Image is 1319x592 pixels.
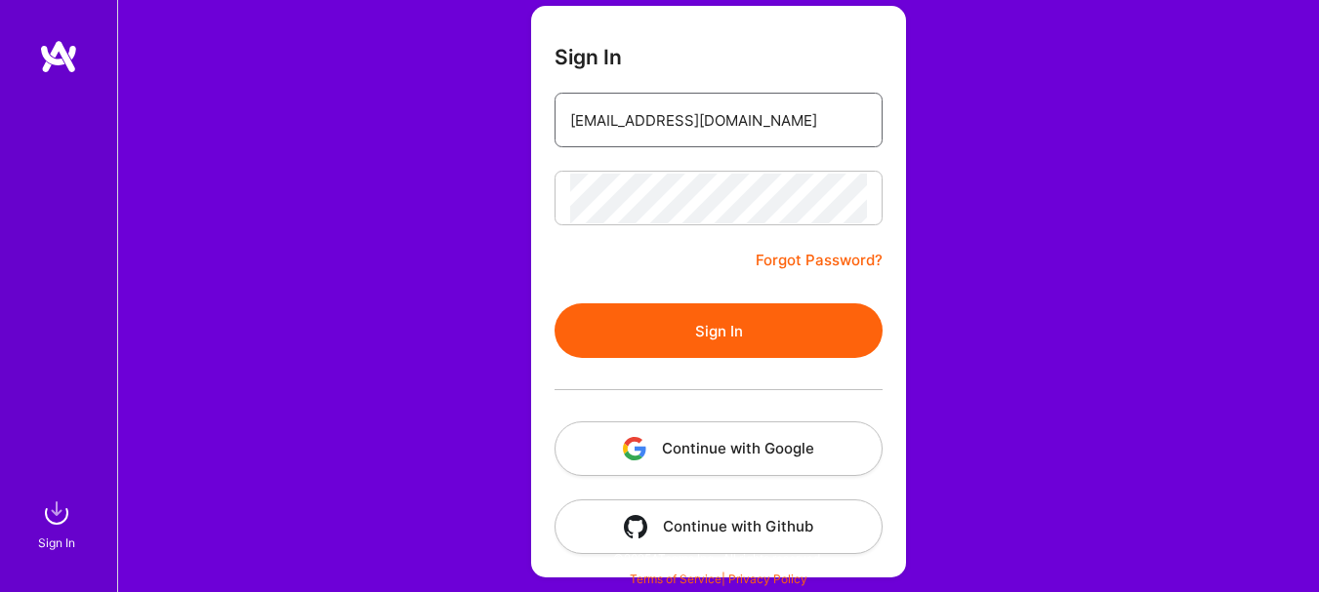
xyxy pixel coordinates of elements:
[555,303,883,358] button: Sign In
[37,493,76,533] img: sign in
[39,39,78,74] img: logo
[630,572,721,586] a: Terms of Service
[555,421,883,476] button: Continue with Google
[555,499,883,554] button: Continue with Github
[728,572,807,586] a: Privacy Policy
[117,533,1319,582] div: © 2025 ATeams Inc., All rights reserved.
[630,572,807,586] span: |
[623,437,646,460] img: icon
[38,533,75,553] div: Sign In
[41,493,76,553] a: sign inSign In
[624,515,647,538] img: icon
[555,45,622,69] h3: Sign In
[570,96,867,145] input: Email...
[756,249,883,272] a: Forgot Password?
